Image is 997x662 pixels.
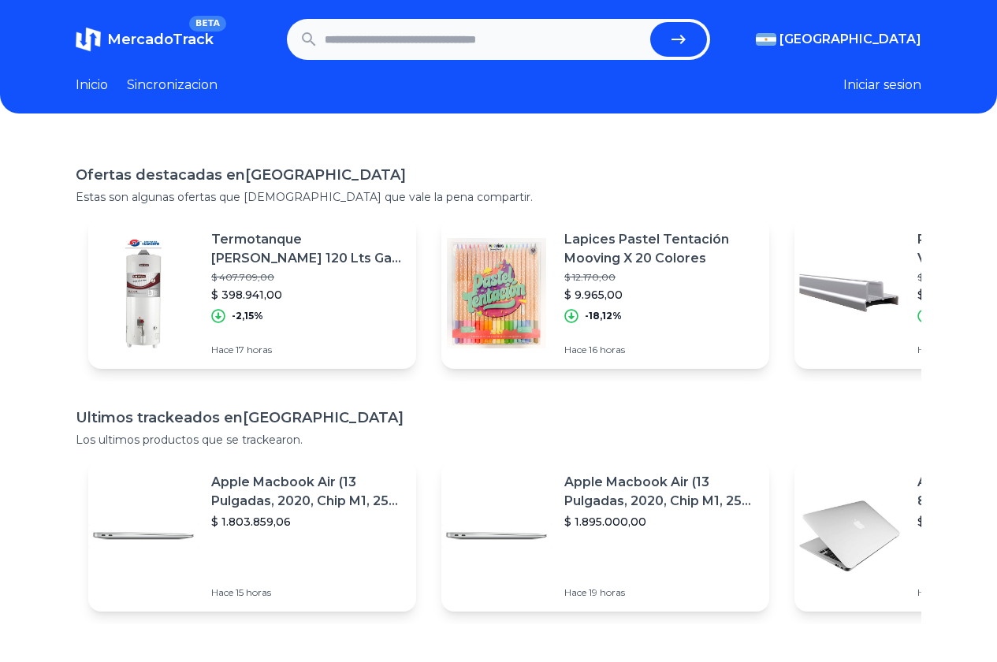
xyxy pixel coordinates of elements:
[76,164,921,186] h1: Ofertas destacadas en [GEOGRAPHIC_DATA]
[76,407,921,429] h1: Ultimos trackeados en [GEOGRAPHIC_DATA]
[441,481,552,591] img: Featured image
[88,481,199,591] img: Featured image
[564,514,757,530] p: $ 1.895.000,00
[88,218,416,369] a: Featured imageTermotanque [PERSON_NAME] 120 Lts Gas Carga Superior$ 407.709,00$ 398.941,00-2,15%H...
[756,30,921,49] button: [GEOGRAPHIC_DATA]
[564,473,757,511] p: Apple Macbook Air (13 Pulgadas, 2020, Chip M1, 256 Gb De Ssd, 8 Gb De Ram) - Plata
[76,27,214,52] a: MercadoTrackBETA
[756,33,776,46] img: Argentina
[127,76,218,95] a: Sincronizacion
[441,218,769,369] a: Featured imageLapices Pastel Tentación Mooving X 20 Colores$ 12.170,00$ 9.965,00-18,12%Hace 16 horas
[76,76,108,95] a: Inicio
[107,31,214,48] span: MercadoTrack
[189,16,226,32] span: BETA
[88,238,199,348] img: Featured image
[211,514,404,530] p: $ 1.803.859,06
[76,27,101,52] img: MercadoTrack
[794,481,905,591] img: Featured image
[211,344,404,356] p: Hace 17 horas
[441,238,552,348] img: Featured image
[564,344,757,356] p: Hace 16 horas
[76,189,921,205] p: Estas son algunas ofertas que [DEMOGRAPHIC_DATA] que vale la pena compartir.
[211,230,404,268] p: Termotanque [PERSON_NAME] 120 Lts Gas Carga Superior
[76,432,921,448] p: Los ultimos productos que se trackearon.
[564,287,757,303] p: $ 9.965,00
[843,76,921,95] button: Iniciar sesion
[211,271,404,284] p: $ 407.709,00
[232,310,263,322] p: -2,15%
[585,310,622,322] p: -18,12%
[564,586,757,599] p: Hace 19 horas
[564,230,757,268] p: Lapices Pastel Tentación Mooving X 20 Colores
[564,271,757,284] p: $ 12.170,00
[211,586,404,599] p: Hace 15 horas
[441,460,769,612] a: Featured imageApple Macbook Air (13 Pulgadas, 2020, Chip M1, 256 Gb De Ssd, 8 Gb De Ram) - Plata$...
[794,238,905,348] img: Featured image
[779,30,921,49] span: [GEOGRAPHIC_DATA]
[211,473,404,511] p: Apple Macbook Air (13 Pulgadas, 2020, Chip M1, 256 Gb De Ssd, 8 Gb De Ram) - Plata
[88,460,416,612] a: Featured imageApple Macbook Air (13 Pulgadas, 2020, Chip M1, 256 Gb De Ssd, 8 Gb De Ram) - Plata$...
[211,287,404,303] p: $ 398.941,00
